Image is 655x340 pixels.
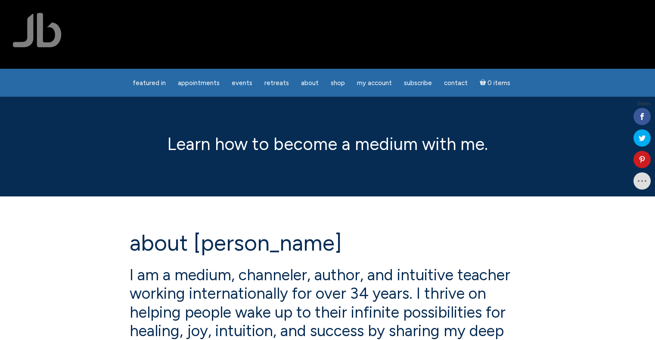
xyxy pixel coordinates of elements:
span: Shares [637,102,651,106]
span: Events [232,79,252,87]
h1: About [PERSON_NAME] [130,231,526,255]
span: Retreats [264,79,289,87]
a: Retreats [259,75,294,92]
a: Events [227,75,258,92]
img: Jamie Butler. The Everyday Medium [13,13,62,47]
a: Subscribe [399,75,437,92]
a: featured in [127,75,171,92]
span: Subscribe [404,79,432,87]
span: featured in [133,79,166,87]
span: Appointments [178,79,220,87]
a: About [296,75,324,92]
p: Learn how to become a medium with me. [130,131,526,157]
span: About [301,79,319,87]
span: 0 items [487,80,510,86]
a: Appointments [173,75,225,92]
span: My Account [357,79,392,87]
span: Contact [444,79,468,87]
i: Cart [480,79,488,87]
a: Shop [326,75,350,92]
a: Contact [439,75,473,92]
a: My Account [352,75,397,92]
span: Shop [331,79,345,87]
a: Cart0 items [475,74,516,92]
